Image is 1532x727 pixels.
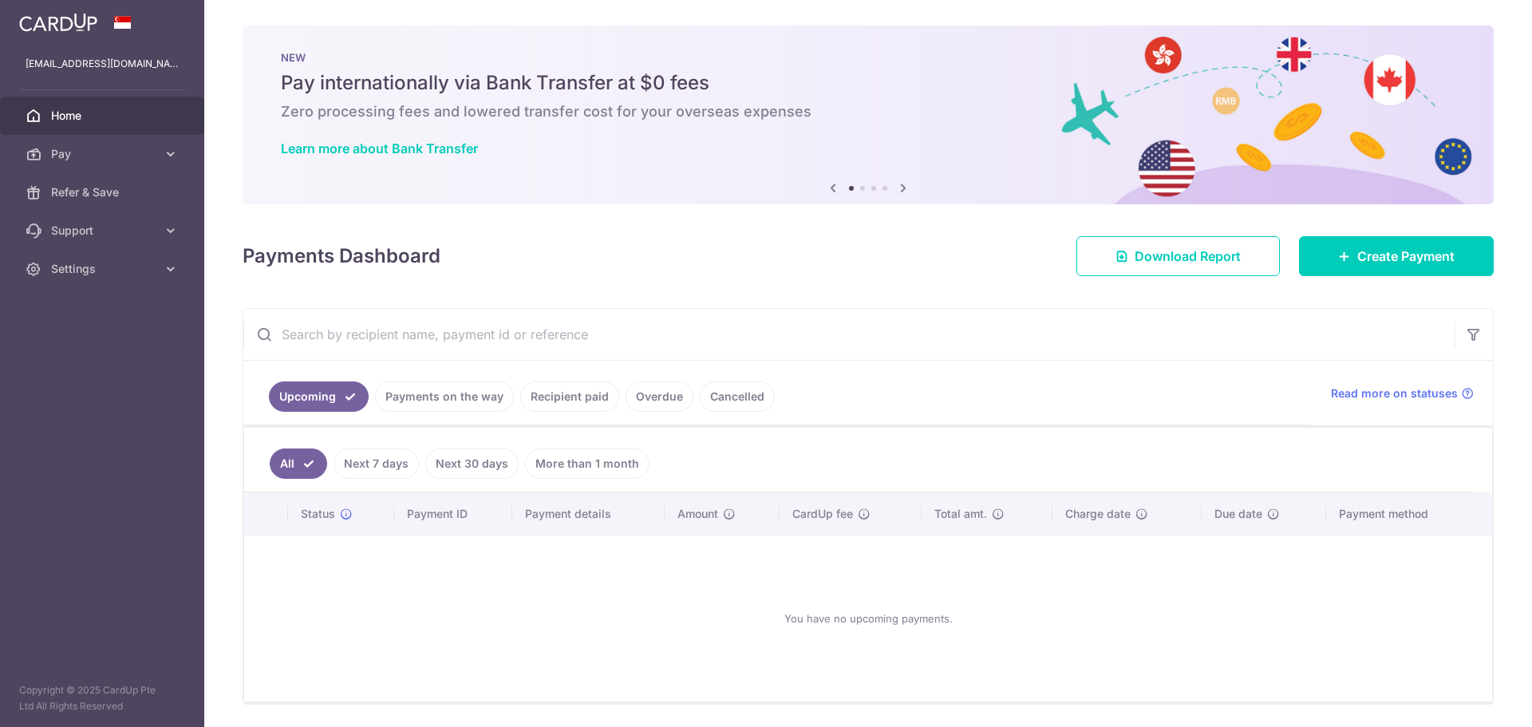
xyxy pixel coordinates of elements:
span: Pay [51,146,156,162]
h5: Pay internationally via Bank Transfer at $0 fees [281,70,1455,96]
a: Next 30 days [425,448,519,479]
span: Home [51,108,156,124]
span: Download Report [1135,247,1241,266]
a: Learn more about Bank Transfer [281,140,478,156]
h6: Zero processing fees and lowered transfer cost for your overseas expenses [281,102,1455,121]
a: Payments on the way [375,381,514,412]
img: CardUp [19,13,97,32]
a: Overdue [626,381,693,412]
span: Refer & Save [51,184,156,200]
p: NEW [281,51,1455,64]
input: Search by recipient name, payment id or reference [243,309,1455,360]
span: Read more on statuses [1331,385,1458,401]
th: Payment details [512,493,665,535]
span: Create Payment [1357,247,1455,266]
a: Next 7 days [334,448,419,479]
img: Bank transfer banner [243,26,1494,204]
p: [EMAIL_ADDRESS][DOMAIN_NAME] [26,56,179,72]
a: All [270,448,327,479]
span: Due date [1214,506,1262,522]
h4: Payments Dashboard [243,242,440,271]
span: Settings [51,261,156,277]
span: Status [301,506,335,522]
span: CardUp fee [792,506,853,522]
a: More than 1 month [525,448,650,479]
span: Charge date [1065,506,1131,522]
a: Upcoming [269,381,369,412]
a: Recipient paid [520,381,619,412]
span: Amount [677,506,718,522]
th: Payment method [1326,493,1492,535]
span: Total amt. [934,506,987,522]
span: Support [51,223,156,239]
th: Payment ID [394,493,512,535]
a: Create Payment [1299,236,1494,276]
a: Download Report [1076,236,1280,276]
a: Read more on statuses [1331,385,1474,401]
div: You have no upcoming payments. [263,548,1473,689]
a: Cancelled [700,381,775,412]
